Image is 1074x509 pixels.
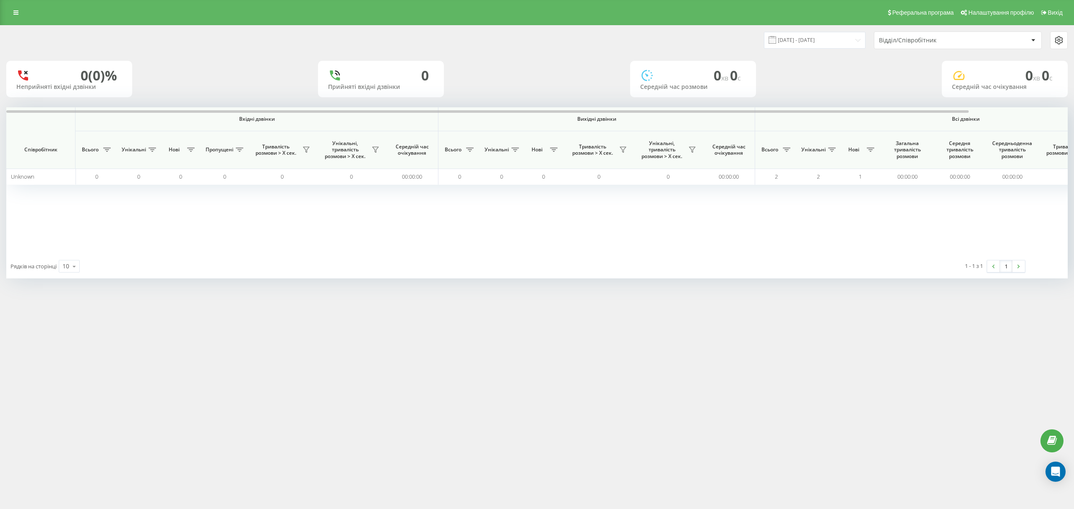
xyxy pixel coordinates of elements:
td: 00:00:00 [703,169,755,185]
div: 0 (0)% [81,68,117,83]
span: c [738,73,741,83]
span: Нові [527,146,547,153]
div: Прийняті вхідні дзвінки [328,83,434,91]
span: Вхідні дзвінки [97,116,416,122]
span: Всього [759,146,780,153]
div: Відділ/Співробітник [879,37,979,44]
span: Середній час очікування [392,143,432,156]
span: Середньоденна тривалість розмови [992,140,1032,160]
td: 00:00:00 [881,169,933,185]
span: Унікальні [801,146,826,153]
span: хв [721,73,730,83]
span: 0 [350,173,353,180]
span: Нові [843,146,864,153]
span: c [1049,73,1053,83]
span: 2 [817,173,820,180]
td: 00:00:00 [386,169,438,185]
div: 1 - 1 з 1 [965,262,983,270]
span: 1 [859,173,862,180]
span: Налаштування профілю [968,9,1034,16]
span: 0 [542,173,545,180]
span: 0 [500,173,503,180]
span: 0 [223,173,226,180]
span: 0 [667,173,670,180]
span: Пропущені [206,146,233,153]
span: 0 [1025,66,1042,84]
span: Всього [80,146,101,153]
span: Тривалість розмови > Х сек. [568,143,617,156]
td: 00:00:00 [986,169,1038,185]
span: Вихід [1048,9,1063,16]
span: Вихідні дзвінки [458,116,735,122]
div: Open Intercom Messenger [1045,462,1066,482]
span: 0 [281,173,284,180]
div: Неприйняті вхідні дзвінки [16,83,122,91]
span: Реферальна програма [892,9,954,16]
span: Середня тривалість розмови [940,140,980,160]
span: Рядків на сторінці [10,262,57,270]
span: Співробітник [13,146,68,153]
span: Унікальні, тривалість розмови > Х сек. [638,140,686,160]
span: 0 [179,173,182,180]
span: Середній час очікування [709,143,748,156]
span: Всього [443,146,464,153]
span: Нові [164,146,185,153]
td: 00:00:00 [933,169,986,185]
span: 0 [95,173,98,180]
span: 0 [714,66,730,84]
span: 0 [1042,66,1053,84]
span: Унікальні, тривалість розмови > Х сек. [321,140,369,160]
span: Загальна тривалість розмови [887,140,927,160]
span: хв [1033,73,1042,83]
div: Середній час очікування [952,83,1058,91]
span: Тривалість розмови > Х сек. [252,143,300,156]
a: 1 [1000,260,1012,272]
span: 0 [458,173,461,180]
span: 2 [775,173,778,180]
div: Середній час розмови [640,83,746,91]
span: Unknown [11,173,34,180]
div: 0 [421,68,429,83]
span: Унікальні [122,146,146,153]
div: 10 [63,262,69,270]
span: 0 [137,173,140,180]
span: Унікальні [485,146,509,153]
span: 0 [597,173,600,180]
span: 0 [730,66,741,84]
